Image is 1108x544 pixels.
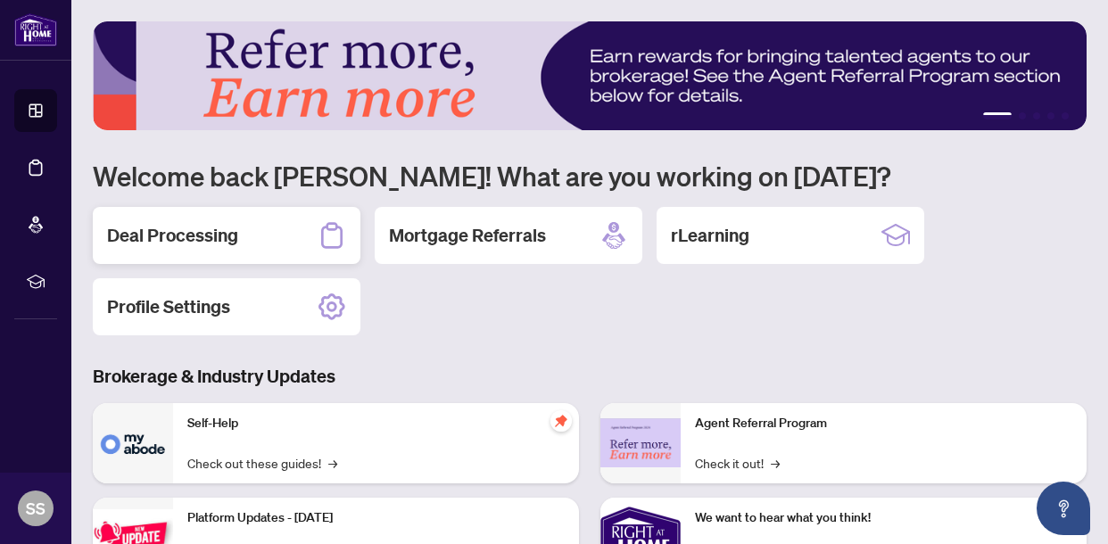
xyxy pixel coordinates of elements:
h2: Mortgage Referrals [389,223,546,248]
img: logo [14,13,57,46]
img: Slide 0 [93,21,1087,130]
button: 3 [1033,112,1040,120]
button: 1 [983,112,1012,120]
button: 4 [1047,112,1054,120]
p: Platform Updates - [DATE] [187,508,565,528]
button: Open asap [1037,482,1090,535]
h2: Deal Processing [107,223,238,248]
span: pushpin [550,410,572,432]
p: We want to hear what you think! [695,508,1072,528]
a: Check out these guides!→ [187,453,337,473]
h3: Brokerage & Industry Updates [93,364,1087,389]
p: Self-Help [187,414,565,433]
span: → [328,453,337,473]
p: Agent Referral Program [695,414,1072,433]
img: Agent Referral Program [600,418,681,467]
a: Check it out!→ [695,453,780,473]
h2: Profile Settings [107,294,230,319]
h1: Welcome back [PERSON_NAME]! What are you working on [DATE]? [93,159,1087,193]
button: 5 [1062,112,1069,120]
h2: rLearning [671,223,749,248]
button: 2 [1019,112,1026,120]
span: → [771,453,780,473]
img: Self-Help [93,403,173,483]
span: SS [26,496,45,521]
